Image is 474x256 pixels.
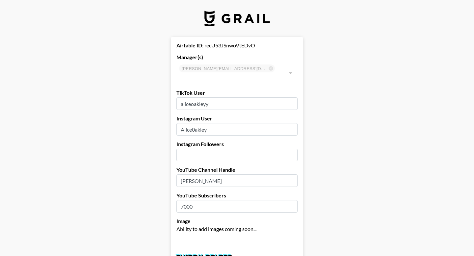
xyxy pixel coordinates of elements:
label: Instagram User [176,115,298,122]
label: Instagram Followers [176,141,298,147]
div: recU53JSnwoVtEDvO [176,42,298,49]
label: Manager(s) [176,54,298,61]
span: Ability to add images coming soon... [176,226,256,232]
label: YouTube Channel Handle [176,166,298,173]
label: TikTok User [176,90,298,96]
strong: Airtable ID: [176,42,203,48]
label: YouTube Subscribers [176,192,298,199]
label: Image [176,218,298,224]
img: Grail Talent Logo [204,11,270,26]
